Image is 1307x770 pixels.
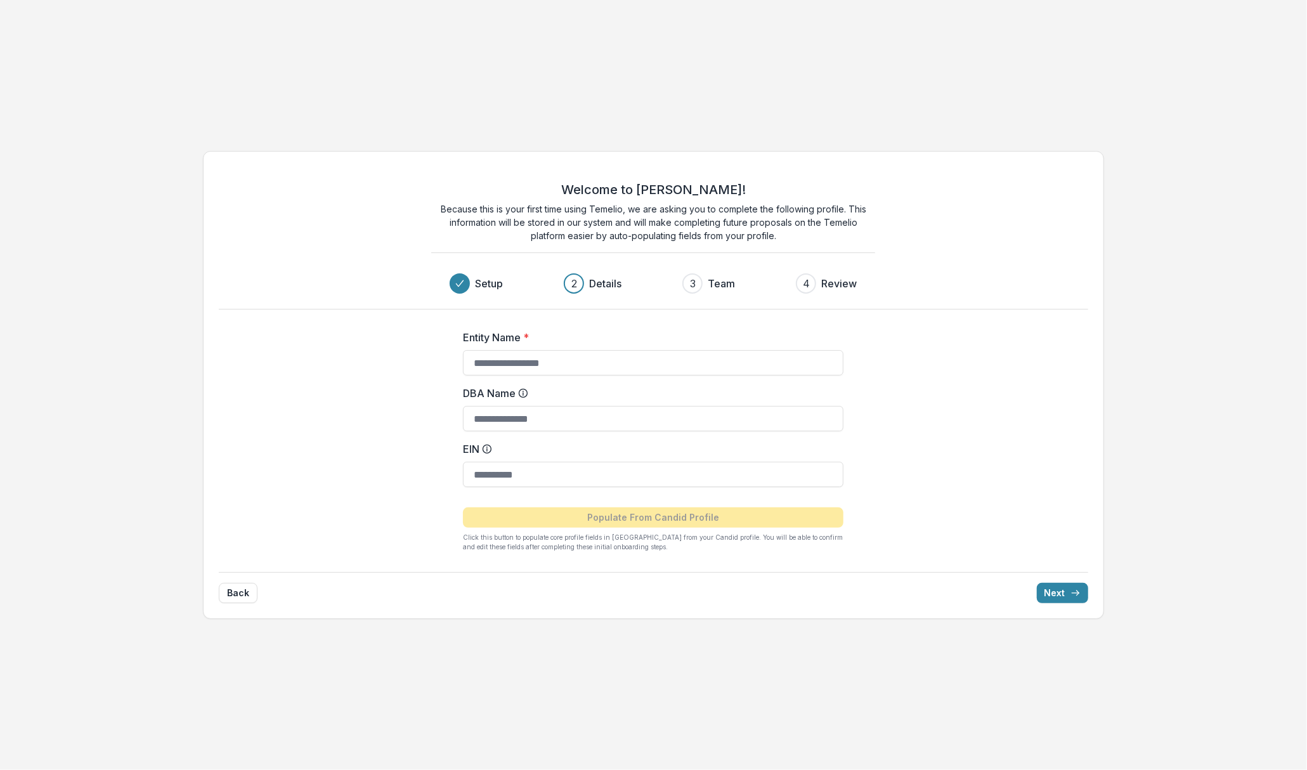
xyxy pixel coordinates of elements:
label: Entity Name [463,330,836,345]
h3: Review [821,276,857,291]
button: Populate From Candid Profile [463,507,843,528]
h3: Team [708,276,735,291]
div: 2 [571,276,577,291]
div: Progress [450,273,857,294]
button: Next [1037,583,1088,603]
div: 3 [690,276,696,291]
label: DBA Name [463,386,836,401]
button: Back [219,583,257,603]
h2: Welcome to [PERSON_NAME]! [561,182,746,197]
h3: Details [589,276,621,291]
p: Click this button to populate core profile fields in [GEOGRAPHIC_DATA] from your Candid profile. ... [463,533,843,552]
h3: Setup [475,276,503,291]
div: 4 [803,276,810,291]
p: Because this is your first time using Temelio, we are asking you to complete the following profil... [431,202,875,242]
label: EIN [463,441,836,457]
